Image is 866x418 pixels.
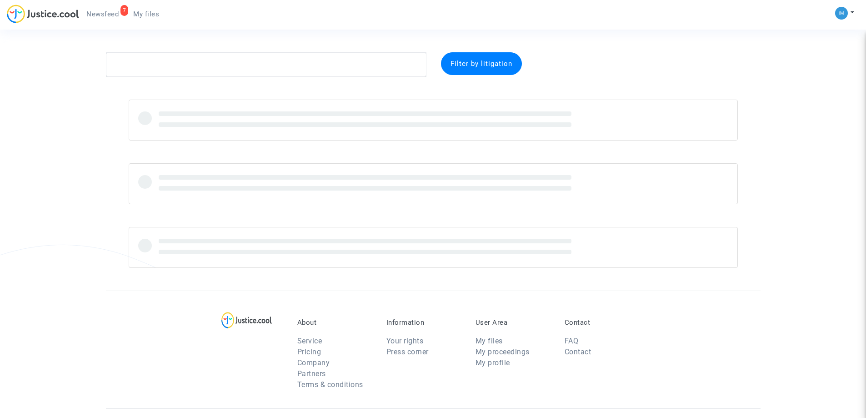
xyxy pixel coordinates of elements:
[451,60,512,68] span: Filter by litigation
[476,347,530,356] a: My proceedings
[221,312,272,328] img: logo-lg.svg
[297,380,363,389] a: Terms & conditions
[386,318,462,327] p: Information
[7,5,79,23] img: jc-logo.svg
[835,7,848,20] img: a105443982b9e25553e3eed4c9f672e7
[86,10,119,18] span: Newsfeed
[297,318,373,327] p: About
[476,358,510,367] a: My profile
[133,10,159,18] span: My files
[476,337,503,345] a: My files
[565,347,591,356] a: Contact
[126,7,166,21] a: My files
[476,318,551,327] p: User Area
[79,7,126,21] a: 7Newsfeed
[120,5,129,16] div: 7
[565,337,579,345] a: FAQ
[565,318,640,327] p: Contact
[386,347,429,356] a: Press corner
[297,337,322,345] a: Service
[297,347,321,356] a: Pricing
[297,369,326,378] a: Partners
[386,337,424,345] a: Your rights
[297,358,330,367] a: Company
